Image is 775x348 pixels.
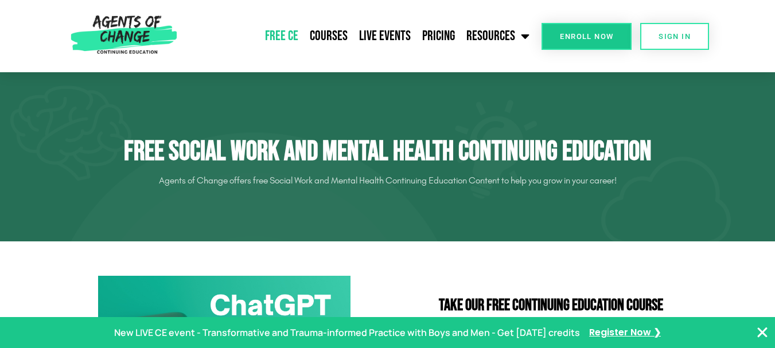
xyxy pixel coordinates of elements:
[182,22,536,50] nav: Menu
[461,22,535,50] a: Resources
[659,33,691,40] span: SIGN IN
[114,324,580,341] p: New LIVE CE event - Transformative and Trauma-informed Practice with Boys and Men - Get [DATE] cr...
[589,324,661,341] a: Register Now ❯
[560,33,613,40] span: Enroll Now
[259,22,304,50] a: Free CE
[394,298,709,314] h2: Take Our FREE Continuing Education Course
[67,135,709,169] h1: Free Social Work and Mental Health Continuing Education
[304,22,353,50] a: Courses
[416,22,461,50] a: Pricing
[67,171,709,190] p: Agents of Change offers free Social Work and Mental Health Continuing Education Content to help y...
[640,23,709,50] a: SIGN IN
[542,23,632,50] a: Enroll Now
[755,326,769,339] button: Close Banner
[353,22,416,50] a: Live Events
